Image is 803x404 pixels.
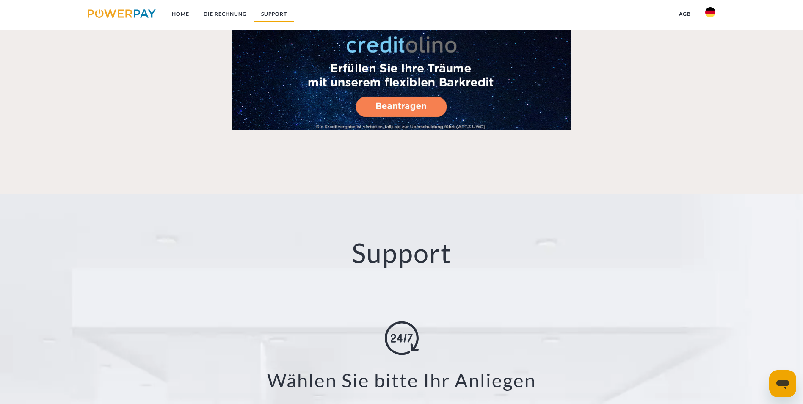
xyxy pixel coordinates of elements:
h3: Wählen Sie bitte Ihr Anliegen [51,369,752,393]
h2: Support [40,236,763,270]
iframe: Schaltfläche zum Öffnen des Messaging-Fensters [769,370,796,397]
img: logo-powerpay.svg [88,9,156,18]
img: de [705,7,715,17]
a: agb [672,6,698,22]
a: Home [165,6,196,22]
a: SUPPORT [254,6,294,22]
a: DIE RECHNUNG [196,6,254,22]
a: Fallback Image [105,25,698,130]
img: online-shopping.svg [385,321,419,355]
